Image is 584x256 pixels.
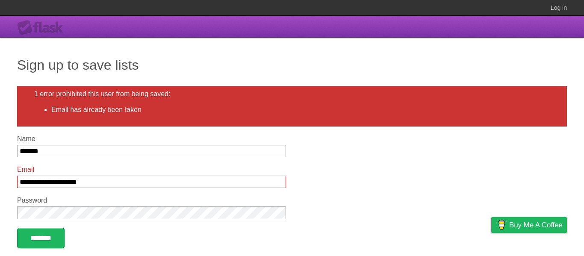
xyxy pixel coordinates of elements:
h1: Sign up to save lists [17,55,567,75]
li: Email has already been taken [51,105,550,115]
label: Name [17,135,286,143]
span: Buy me a coffee [509,218,563,232]
h2: 1 error prohibited this user from being saved: [34,90,550,98]
img: Buy me a coffee [496,218,507,232]
label: Password [17,197,286,204]
label: Email [17,166,286,174]
a: Buy me a coffee [491,217,567,233]
div: Flask [17,20,68,35]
